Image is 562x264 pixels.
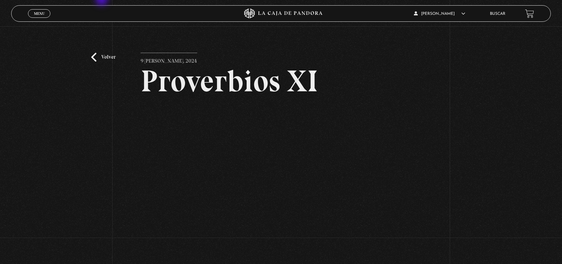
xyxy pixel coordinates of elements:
p: 9 [PERSON_NAME], 2024 [141,53,197,66]
a: Volver [91,53,116,62]
h2: Proverbios XI [141,66,421,96]
span: Menu [34,12,45,15]
a: View your shopping cart [525,9,534,18]
span: Cerrar [32,17,47,22]
iframe: Dailymotion video player – Proverbios XI (57) [141,106,421,264]
span: [PERSON_NAME] [414,12,465,16]
a: Buscar [490,12,505,16]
